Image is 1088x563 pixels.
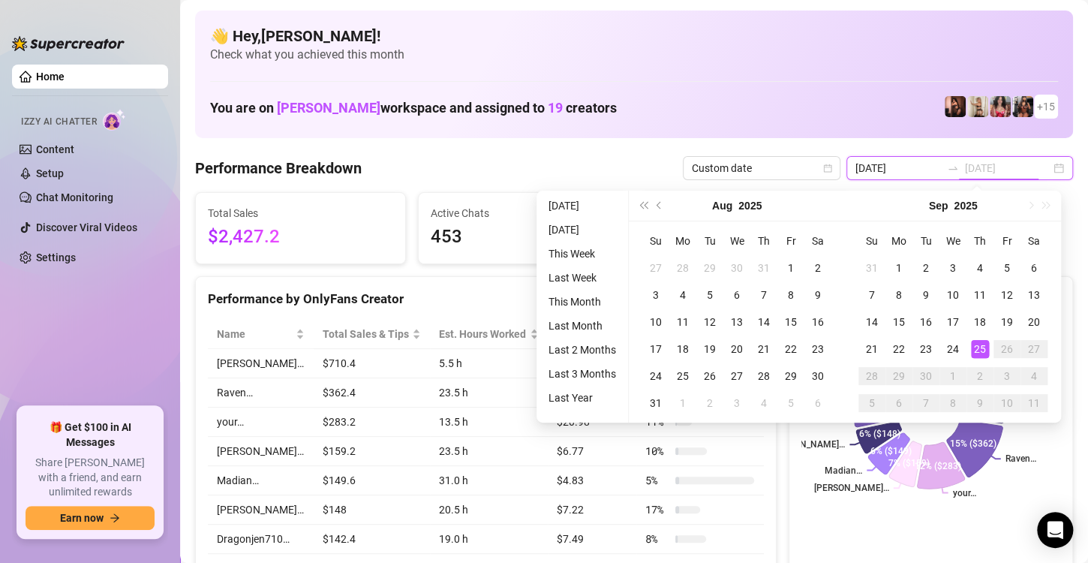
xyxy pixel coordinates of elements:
[21,115,97,129] span: Izzy AI Chatter
[1020,309,1047,336] td: 2025-09-20
[998,394,1016,412] div: 10
[1025,367,1043,385] div: 4
[966,336,993,363] td: 2025-09-25
[26,456,155,500] span: Share [PERSON_NAME] with a friend, and earn unlimited rewards
[966,281,993,309] td: 2025-09-11
[804,390,831,417] td: 2025-09-06
[944,286,962,304] div: 10
[210,47,1058,63] span: Check what you achieved this month
[967,96,988,117] img: Monique (@moneybagmoee)
[314,495,431,525] td: $148
[217,326,293,342] span: Name
[431,223,616,251] span: 453
[998,286,1016,304] div: 12
[696,281,723,309] td: 2025-08-05
[728,367,746,385] div: 27
[723,281,750,309] td: 2025-08-06
[674,286,692,304] div: 4
[723,254,750,281] td: 2025-07-30
[723,363,750,390] td: 2025-08-27
[431,205,616,221] span: Active Chats
[26,506,155,530] button: Earn nowarrow-right
[945,96,966,117] img: Dragonjen710 (@dragonjen)
[809,367,827,385] div: 30
[669,309,696,336] td: 2025-08-11
[701,340,719,358] div: 19
[998,259,1016,277] div: 5
[674,367,692,385] div: 25
[912,390,939,417] td: 2025-10-07
[890,394,908,412] div: 6
[430,349,548,378] td: 5.5 h
[195,158,362,179] h4: Performance Breakdown
[750,281,777,309] td: 2025-08-07
[542,365,622,383] li: Last 3 Months
[1025,259,1043,277] div: 6
[548,466,636,495] td: $4.83
[692,157,831,179] span: Custom date
[645,472,669,489] span: 5 %
[885,281,912,309] td: 2025-09-08
[993,390,1020,417] td: 2025-10-10
[966,390,993,417] td: 2025-10-09
[60,512,104,524] span: Earn now
[1020,363,1047,390] td: 2025-10-04
[728,286,746,304] div: 6
[809,286,827,304] div: 9
[755,367,773,385] div: 28
[1025,313,1043,331] div: 20
[314,320,431,349] th: Total Sales & Tips
[782,340,800,358] div: 22
[998,340,1016,358] div: 26
[971,286,989,304] div: 11
[804,363,831,390] td: 2025-08-30
[1037,98,1055,115] span: + 15
[966,309,993,336] td: 2025-09-18
[885,390,912,417] td: 2025-10-06
[917,367,935,385] div: 30
[825,465,862,476] text: Madian…
[929,191,948,221] button: Choose a month
[36,71,65,83] a: Home
[858,390,885,417] td: 2025-10-05
[36,221,137,233] a: Discover Viral Videos
[208,466,314,495] td: Madian…
[696,227,723,254] th: Tu
[103,109,126,131] img: AI Chatter
[952,488,975,498] text: your…
[990,96,1011,117] img: Aaliyah (@edmflowerfairy)
[912,363,939,390] td: 2025-09-30
[782,313,800,331] div: 15
[782,394,800,412] div: 5
[723,309,750,336] td: 2025-08-13
[944,340,962,358] div: 24
[1025,394,1043,412] div: 11
[645,501,669,518] span: 17 %
[723,390,750,417] td: 2025-09-03
[993,281,1020,309] td: 2025-09-12
[696,254,723,281] td: 2025-07-29
[858,363,885,390] td: 2025-09-28
[858,227,885,254] th: Su
[750,390,777,417] td: 2025-09-04
[863,340,881,358] div: 21
[647,394,665,412] div: 31
[542,341,622,359] li: Last 2 Months
[669,227,696,254] th: Mo
[1020,254,1047,281] td: 2025-09-06
[750,363,777,390] td: 2025-08-28
[782,367,800,385] div: 29
[755,340,773,358] div: 21
[430,495,548,525] td: 20.5 h
[542,197,622,215] li: [DATE]
[944,259,962,277] div: 3
[804,254,831,281] td: 2025-08-02
[723,336,750,363] td: 2025-08-20
[863,286,881,304] div: 7
[12,36,125,51] img: logo-BBDzfeDw.svg
[993,254,1020,281] td: 2025-09-05
[971,313,989,331] div: 18
[542,293,622,311] li: This Month
[863,259,881,277] div: 31
[912,281,939,309] td: 2025-09-09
